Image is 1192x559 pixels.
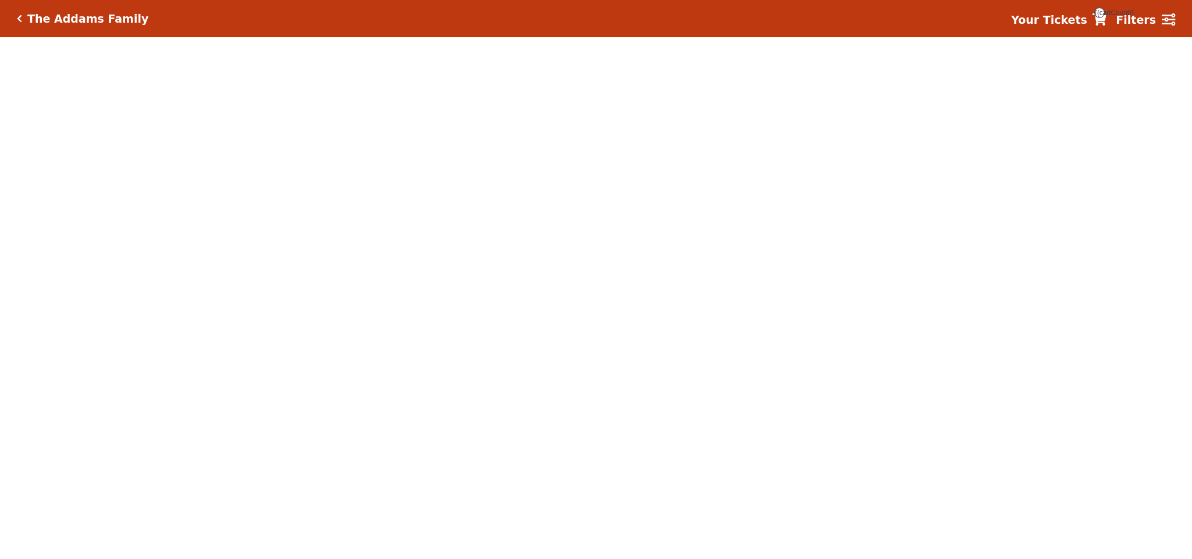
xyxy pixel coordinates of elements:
[1011,13,1087,26] strong: Your Tickets
[17,15,22,23] a: Click here to go back to filters
[1116,12,1175,29] a: Filters
[1094,8,1105,18] span: {{cartCount}}
[1116,13,1156,26] strong: Filters
[1011,12,1106,29] a: Your Tickets {{cartCount}}
[27,12,148,26] h5: The Addams Family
